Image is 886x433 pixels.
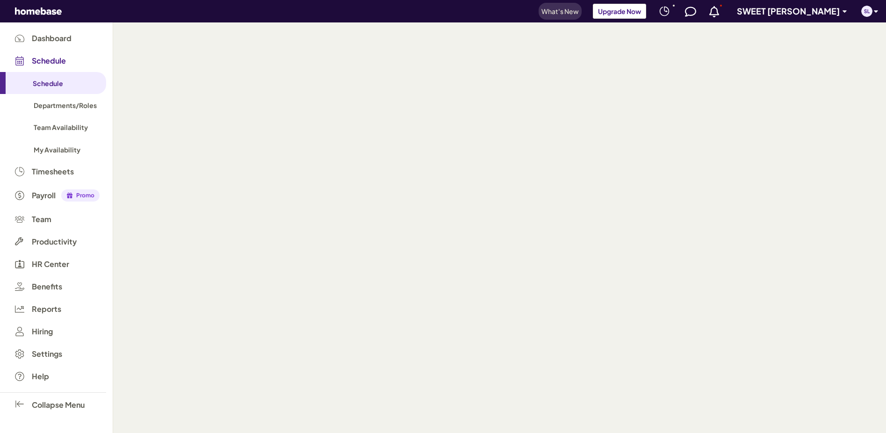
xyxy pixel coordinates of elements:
[32,372,49,381] span: Help
[861,6,872,17] img: avatar
[541,7,579,15] span: What's New
[34,123,88,131] span: Team Availability
[32,215,51,224] span: Team
[32,327,53,336] span: Hiring
[32,57,66,65] span: Schedule
[737,6,840,16] span: SWEET [PERSON_NAME]
[539,3,582,20] button: What's New
[61,189,100,202] div: Promo
[32,305,61,313] span: Reports
[32,238,77,246] span: Productivity
[593,4,646,19] button: Upgrade Now
[598,7,641,15] span: Upgrade Now
[32,400,85,410] span: Collapse Menu
[33,79,63,87] span: Schedule
[32,282,62,291] span: Benefits
[32,167,74,176] span: Timesheets
[32,260,69,268] span: HR Center
[32,350,62,358] span: Settings
[15,7,62,15] svg: Homebase Logo
[34,145,80,154] span: My Availability
[32,191,56,200] span: Payroll
[659,6,670,17] img: svg+xml;base64,PHN2ZyB4bWxucz0iaHR0cDovL3d3dy53My5vcmcvMjAwMC9zdmciIHdpZHRoPSIyNCIgaGVpZ2h0PSIyNC...
[34,101,97,109] span: Departments/Roles
[32,34,72,43] span: Dashboard
[71,191,100,200] span: Promo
